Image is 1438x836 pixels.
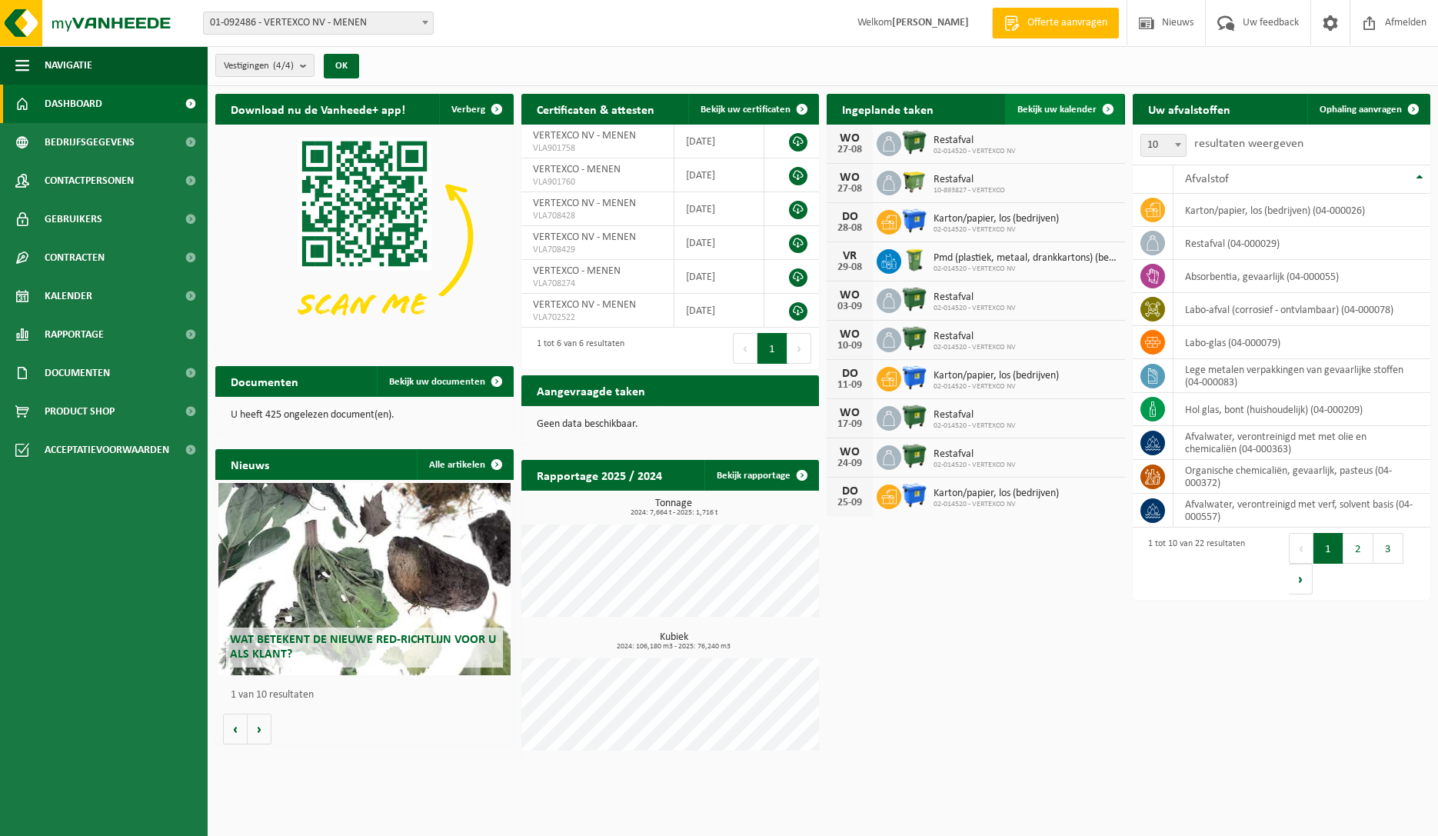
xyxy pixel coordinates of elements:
img: Download de VHEPlus App [215,125,514,348]
div: 1 tot 10 van 22 resultaten [1140,531,1245,596]
span: 10-893827 - VERTEXCO [934,186,1005,195]
h2: Nieuws [215,449,285,479]
span: VERTEXCO - MENEN [533,265,621,277]
h3: Kubiek [529,632,820,651]
div: DO [834,211,865,223]
span: Documenten [45,354,110,392]
span: 2024: 106,180 m3 - 2025: 76,240 m3 [529,643,820,651]
p: 1 van 10 resultaten [231,690,506,701]
h2: Ingeplande taken [827,94,949,124]
span: Bekijk uw documenten [389,377,485,387]
div: 17-09 [834,419,865,430]
img: WB-1100-HPE-GN-01 [901,129,927,155]
div: WO [834,172,865,184]
span: VERTEXCO NV - MENEN [533,299,636,311]
a: Ophaling aanvragen [1307,94,1429,125]
span: 2024: 7,664 t - 2025: 1,716 t [529,509,820,517]
span: Bekijk uw kalender [1017,105,1097,115]
span: Kalender [45,277,92,315]
span: VLA901760 [533,176,663,188]
span: 02-014520 - VERTEXCO NV [934,500,1059,509]
div: 03-09 [834,301,865,312]
span: 02-014520 - VERTEXCO NV [934,421,1016,431]
span: 02-014520 - VERTEXCO NV [934,265,1117,274]
span: Contracten [45,238,105,277]
td: afvalwater, verontreinigd met met olie en chemicaliën (04-000363) [1173,426,1431,460]
td: restafval (04-000029) [1173,227,1431,260]
span: 10 [1141,135,1186,156]
td: absorbentia, gevaarlijk (04-000055) [1173,260,1431,293]
a: Bekijk uw documenten [377,366,512,397]
td: [DATE] [674,226,764,260]
div: 27-08 [834,184,865,195]
p: Geen data beschikbaar. [537,419,804,430]
h2: Certificaten & attesten [521,94,670,124]
span: VERTEXCO - MENEN [533,164,621,175]
a: Offerte aanvragen [992,8,1119,38]
span: Restafval [934,135,1016,147]
td: hol glas, bont (huishoudelijk) (04-000209) [1173,393,1431,426]
span: 02-014520 - VERTEXCO NV [934,147,1016,156]
a: Bekijk uw certificaten [688,94,817,125]
img: WB-1100-HPE-GN-01 [901,443,927,469]
button: Volgende [248,714,271,744]
span: VLA702522 [533,311,663,324]
td: karton/papier, los (bedrijven) (04-000026) [1173,194,1431,227]
span: VERTEXCO NV - MENEN [533,198,636,209]
span: 02-014520 - VERTEXCO NV [934,461,1016,470]
count: (4/4) [273,61,294,71]
button: Next [787,333,811,364]
p: U heeft 425 ongelezen document(en). [231,410,498,421]
span: 02-014520 - VERTEXCO NV [934,304,1016,313]
td: afvalwater, verontreinigd met verf, solvent basis (04-000557) [1173,494,1431,528]
img: WB-1100-HPE-BE-01 [901,365,927,391]
span: Karton/papier, los (bedrijven) [934,488,1059,500]
td: lege metalen verpakkingen van gevaarlijke stoffen (04-000083) [1173,359,1431,393]
button: 1 [757,333,787,364]
span: Restafval [934,331,1016,343]
label: resultaten weergeven [1194,138,1303,150]
a: Wat betekent de nieuwe RED-richtlijn voor u als klant? [218,483,511,675]
div: 27-08 [834,145,865,155]
button: Next [1289,564,1313,595]
img: WB-1100-HPE-GN-01 [901,325,927,351]
a: Alle artikelen [417,449,512,480]
a: Bekijk uw kalender [1005,94,1123,125]
span: VLA708274 [533,278,663,290]
div: WO [834,446,865,458]
span: Karton/papier, los (bedrijven) [934,370,1059,382]
span: 02-014520 - VERTEXCO NV [934,343,1016,352]
button: Previous [1289,533,1313,564]
button: Verberg [439,94,512,125]
span: Afvalstof [1185,173,1229,185]
span: VLA708428 [533,210,663,222]
div: 1 tot 6 van 6 resultaten [529,331,624,365]
span: Gebruikers [45,200,102,238]
h2: Rapportage 2025 / 2024 [521,460,677,490]
span: VLA708429 [533,244,663,256]
span: 02-014520 - VERTEXCO NV [934,225,1059,235]
td: labo-glas (04-000079) [1173,326,1431,359]
span: Restafval [934,409,1016,421]
span: Bedrijfsgegevens [45,123,135,162]
span: VLA901758 [533,142,663,155]
strong: [PERSON_NAME] [892,17,969,28]
img: WB-1100-HPE-GN-50 [901,168,927,195]
img: WB-1100-HPE-BE-01 [901,208,927,234]
div: DO [834,485,865,498]
img: WB-1100-HPE-GN-01 [901,404,927,430]
span: Verberg [451,105,485,115]
button: Previous [733,333,757,364]
div: 28-08 [834,223,865,234]
div: 25-09 [834,498,865,508]
div: 10-09 [834,341,865,351]
div: WO [834,132,865,145]
span: 02-014520 - VERTEXCO NV [934,382,1059,391]
img: WB-1100-HPE-GN-01 [901,286,927,312]
span: Navigatie [45,46,92,85]
span: Karton/papier, los (bedrijven) [934,213,1059,225]
a: Bekijk rapportage [704,460,817,491]
span: Vestigingen [224,55,294,78]
img: WB-0240-HPE-GN-50 [901,247,927,273]
h2: Uw afvalstoffen [1133,94,1246,124]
